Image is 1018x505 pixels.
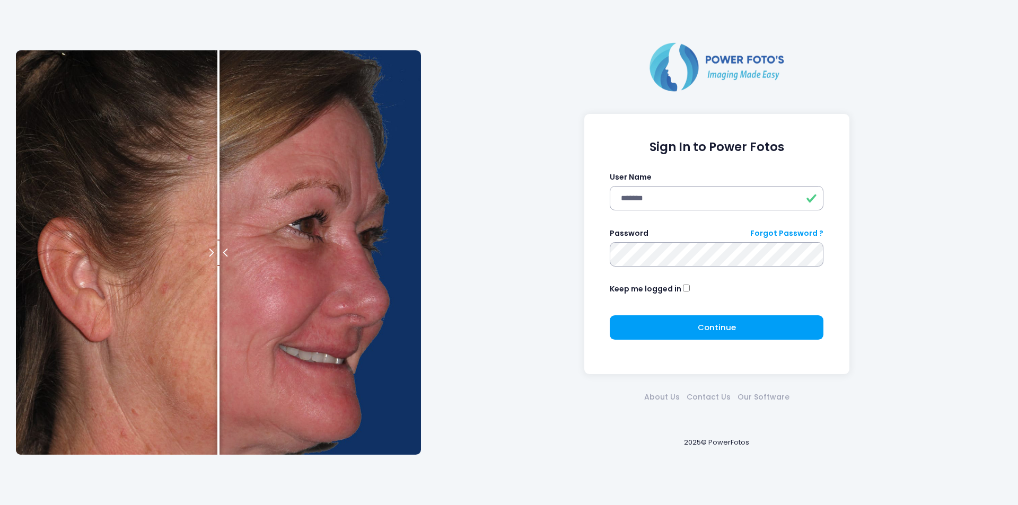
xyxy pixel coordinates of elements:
[610,172,652,183] label: User Name
[683,392,734,403] a: Contact Us
[610,315,823,340] button: Continue
[750,228,823,239] a: Forgot Password ?
[645,40,788,93] img: Logo
[640,392,683,403] a: About Us
[610,283,681,295] label: Keep me logged in
[734,392,793,403] a: Our Software
[610,228,648,239] label: Password
[698,322,736,333] span: Continue
[431,420,1002,465] div: 2025© PowerFotos
[610,140,823,154] h1: Sign In to Power Fotos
